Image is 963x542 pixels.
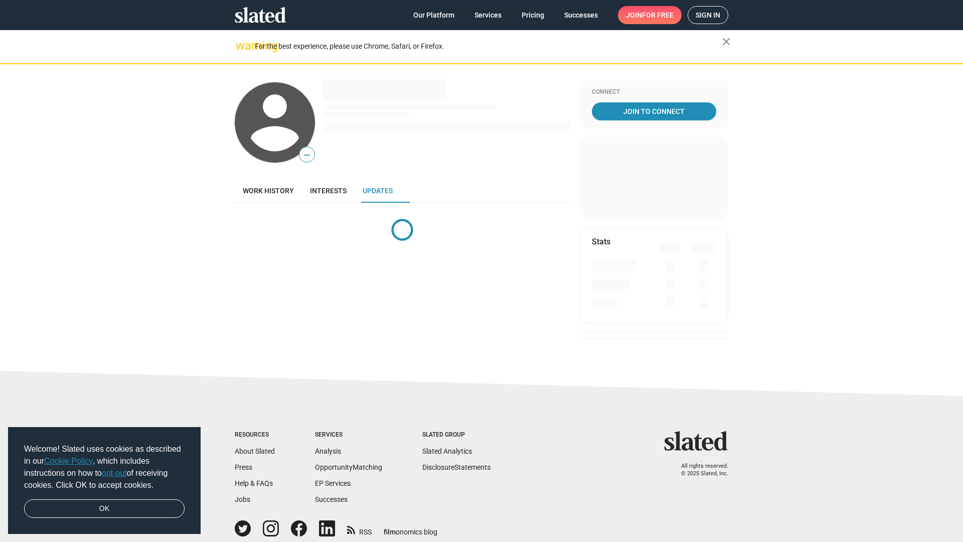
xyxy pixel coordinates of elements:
div: Services [315,431,382,439]
span: Our Platform [413,6,454,24]
span: Services [474,6,502,24]
a: DisclosureStatements [422,463,491,471]
a: Press [235,463,252,471]
a: Join To Connect [592,102,716,120]
a: dismiss cookie message [24,499,185,518]
a: opt-out [102,469,127,477]
mat-icon: close [720,36,732,48]
a: Successes [315,495,348,503]
div: Connect [592,88,716,96]
span: Work history [243,187,294,195]
a: OpportunityMatching [315,463,382,471]
span: Join To Connect [594,102,714,120]
a: EP Services [315,479,351,487]
span: Join [626,6,674,24]
span: film [384,528,396,536]
a: filmonomics blog [384,519,437,537]
span: Successes [564,6,598,24]
mat-icon: warning [236,40,248,52]
a: Updates [355,179,401,203]
span: Pricing [522,6,544,24]
a: Slated Analytics [422,447,472,455]
a: Help & FAQs [235,479,273,487]
div: Resources [235,431,275,439]
a: Work history [235,179,302,203]
a: Jobs [235,495,250,503]
a: Our Platform [405,6,462,24]
span: Interests [310,187,347,195]
span: Sign in [696,7,720,24]
p: All rights reserved. © 2025 Slated, Inc. [671,463,728,477]
span: Updates [363,187,393,195]
div: cookieconsent [8,427,201,534]
a: Cookie Policy [44,457,93,465]
a: RSS [347,521,372,537]
a: Services [466,6,510,24]
a: Analysis [315,447,341,455]
a: Pricing [514,6,552,24]
mat-card-title: Stats [592,236,610,247]
a: Joinfor free [618,6,682,24]
span: — [299,149,314,162]
span: for free [642,6,674,24]
span: Welcome! Slated uses cookies as described in our , which includes instructions on how to of recei... [24,443,185,491]
a: Sign in [688,6,728,24]
a: About Slated [235,447,275,455]
a: Successes [556,6,606,24]
a: Interests [302,179,355,203]
div: Slated Group [422,431,491,439]
div: For the best experience, please use Chrome, Safari, or Firefox. [255,40,722,53]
